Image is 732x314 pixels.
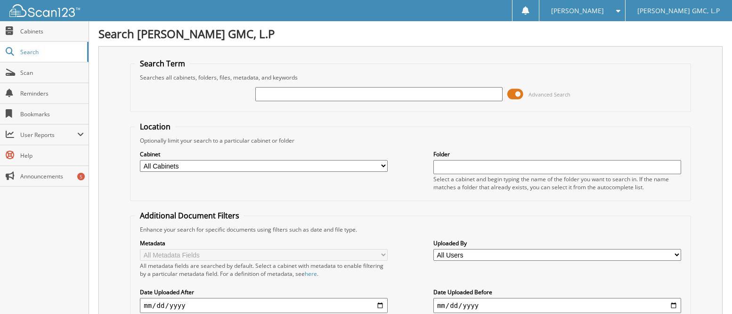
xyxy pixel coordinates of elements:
label: Date Uploaded Before [433,288,681,296]
h1: Search [PERSON_NAME] GMC, L.P [98,26,723,41]
legend: Additional Document Filters [135,210,244,221]
label: Folder [433,150,681,158]
div: Optionally limit your search to a particular cabinet or folder [135,137,686,145]
span: [PERSON_NAME] [551,8,604,14]
label: Uploaded By [433,239,681,247]
label: Cabinet [140,150,388,158]
input: end [433,298,681,313]
span: Announcements [20,172,84,180]
span: Reminders [20,89,84,97]
div: Select a cabinet and begin typing the name of the folder you want to search in. If the name match... [433,175,681,191]
div: Searches all cabinets, folders, files, metadata, and keywords [135,73,686,81]
div: 5 [77,173,85,180]
legend: Search Term [135,58,190,69]
span: Help [20,152,84,160]
span: [PERSON_NAME] GMC, L.P [637,8,720,14]
div: Enhance your search for specific documents using filters such as date and file type. [135,225,686,233]
span: Advanced Search [529,91,570,98]
input: start [140,298,388,313]
span: Scan [20,69,84,77]
label: Date Uploaded After [140,288,388,296]
div: All metadata fields are searched by default. Select a cabinet with metadata to enable filtering b... [140,262,388,278]
span: Search [20,48,82,56]
a: here [305,270,317,278]
legend: Location [135,121,175,132]
label: Metadata [140,239,388,247]
span: Cabinets [20,27,84,35]
img: scan123-logo-white.svg [9,4,80,17]
span: Bookmarks [20,110,84,118]
span: User Reports [20,131,77,139]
